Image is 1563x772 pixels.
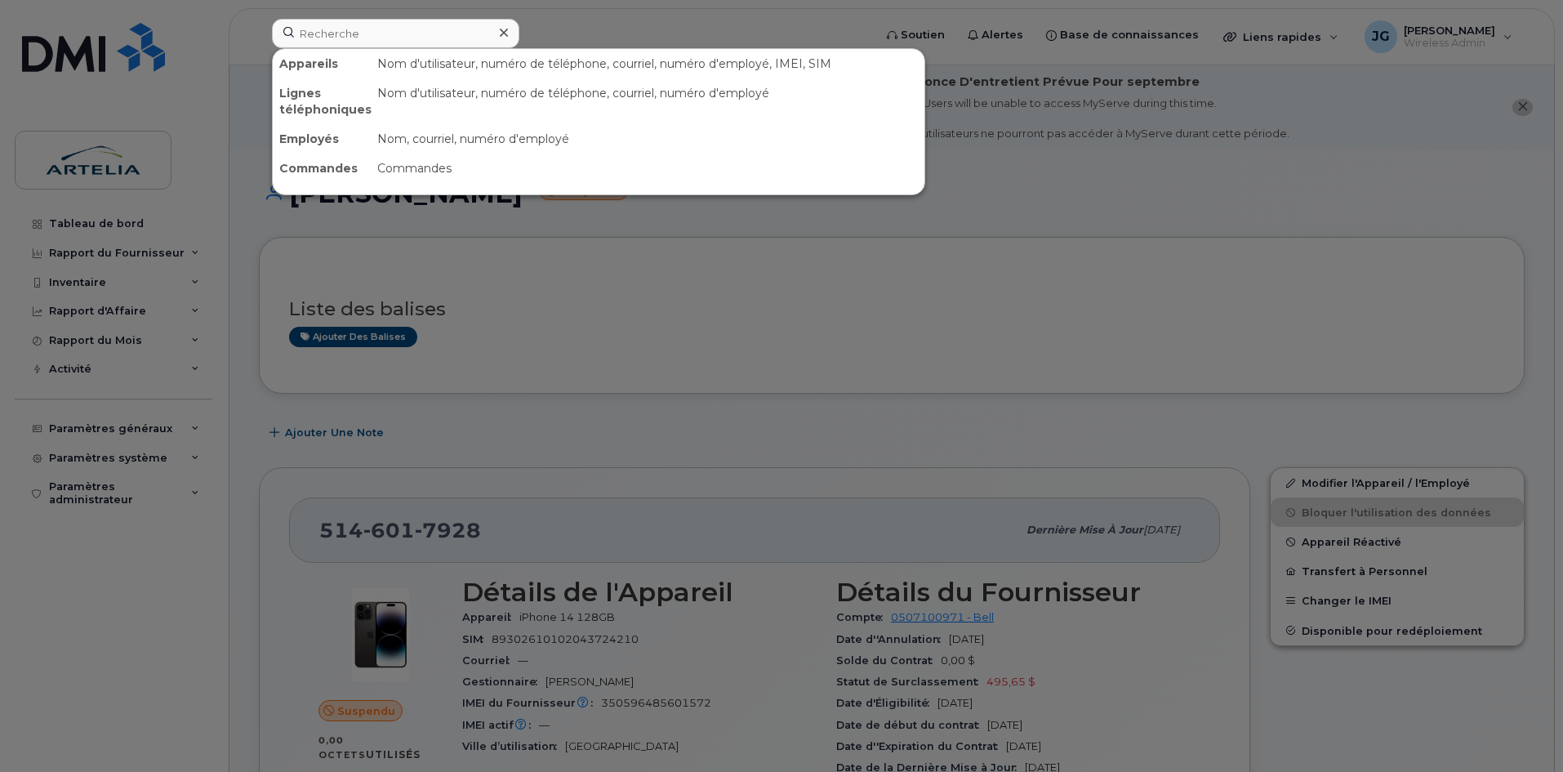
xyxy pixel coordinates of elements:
div: Nom, courriel, numéro d'employé [371,124,924,154]
div: Nom d'utilisateur, numéro de téléphone, courriel, numéro d'employé, IMEI, SIM [371,49,924,78]
div: Lignes téléphoniques [273,78,371,124]
div: Nom d'utilisateur, numéro de téléphone, courriel, numéro d'employé [371,78,924,124]
div: Employés [273,124,371,154]
div: Commandes [371,154,924,183]
div: Commandes [273,154,371,183]
div: Appareils [273,49,371,78]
